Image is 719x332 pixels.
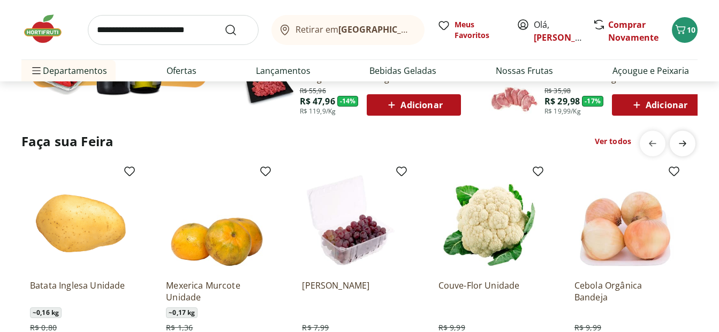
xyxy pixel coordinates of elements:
img: Batata Inglesa Unidade [30,169,132,271]
a: Nossas Frutas [496,64,553,77]
a: Ofertas [166,64,196,77]
a: Couve-Flor Unidade [438,280,540,303]
span: Olá, [534,18,581,44]
span: R$ 47,96 [300,95,335,107]
a: Mexerica Murcote Unidade [166,280,268,303]
a: [PERSON_NAME] [302,280,404,303]
img: Couve-Flor Unidade [438,169,540,271]
span: - 14 % [337,96,359,107]
a: Cebola Orgânica Bandeja [574,280,676,303]
span: Meus Favoritos [455,19,504,41]
button: Submit Search [224,24,250,36]
span: R$ 35,98 [544,85,571,95]
button: Adicionar [612,94,706,116]
span: - 17 % [582,96,603,107]
button: Carrinho [672,17,698,43]
button: Adicionar [367,94,460,116]
span: Departamentos [30,58,107,84]
span: R$ 19,99/Kg [544,107,581,116]
a: Lançamentos [256,64,311,77]
img: Principal [489,63,540,114]
b: [GEOGRAPHIC_DATA]/[GEOGRAPHIC_DATA] [338,24,519,35]
a: Bebidas Geladas [369,64,436,77]
img: Uva Rosada Embalada [302,169,404,271]
a: Meus Favoritos [437,19,504,41]
a: Açougue e Peixaria [612,64,689,77]
span: R$ 55,96 [300,85,326,95]
button: previous [640,131,665,156]
span: Retirar em [296,25,414,34]
span: R$ 119,9/Kg [300,107,336,116]
button: Retirar em[GEOGRAPHIC_DATA]/[GEOGRAPHIC_DATA] [271,15,425,45]
a: [PERSON_NAME] [534,32,603,43]
a: Ver todos [595,136,631,147]
img: Cebola Orgânica Bandeja [574,169,676,271]
img: Hortifruti [21,13,75,45]
img: Principal [244,63,296,114]
h2: Faça sua Feira [21,133,113,150]
span: Adicionar [385,99,442,111]
button: Menu [30,58,43,84]
span: Adicionar [630,99,687,111]
span: ~ 0,17 kg [166,307,198,318]
span: 10 [687,25,695,35]
a: Comprar Novamente [608,19,659,43]
span: ~ 0,16 kg [30,307,62,318]
img: Mexerica Murcote Unidade [166,169,268,271]
button: next [670,131,695,156]
a: Batata Inglesa Unidade [30,280,132,303]
span: R$ 29,98 [544,95,580,107]
input: search [88,15,259,45]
